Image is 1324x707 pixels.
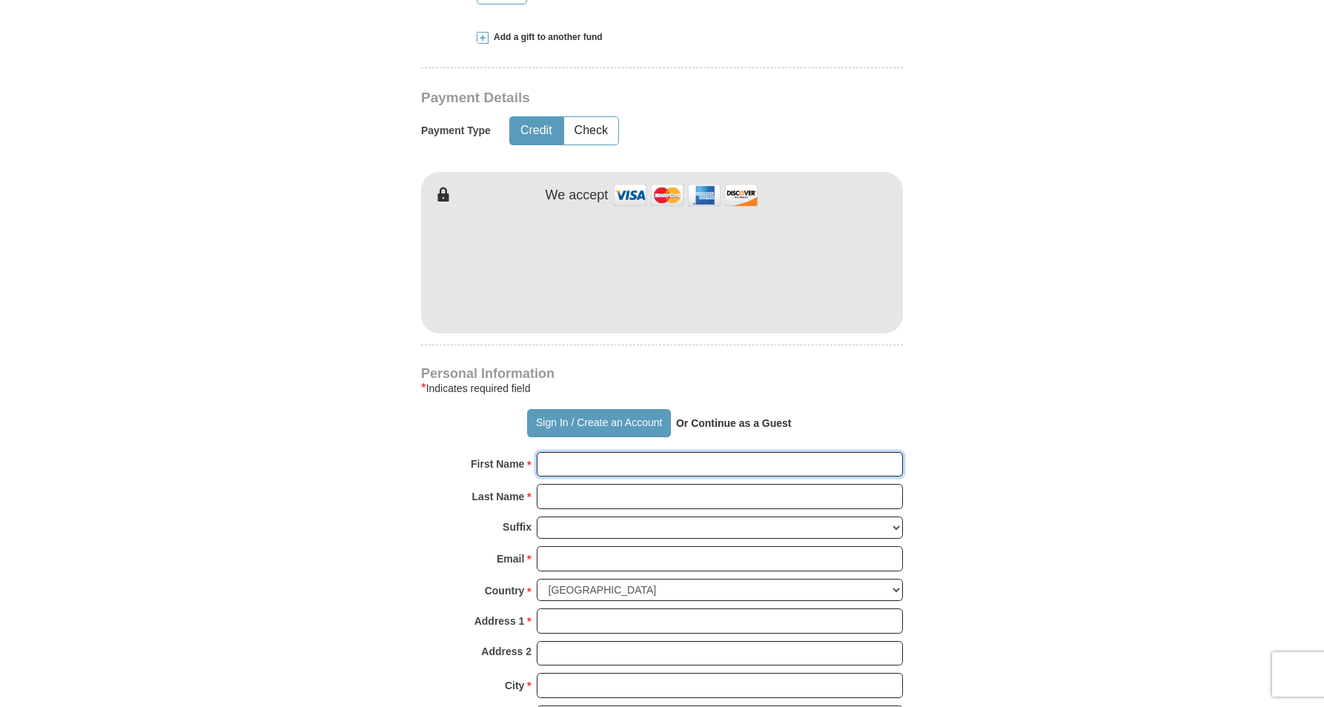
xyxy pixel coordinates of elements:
button: Check [564,117,618,145]
strong: City [505,675,524,696]
span: Add a gift to another fund [489,31,603,44]
strong: Email [497,548,524,569]
button: Credit [510,117,563,145]
button: Sign In / Create an Account [527,409,670,437]
h4: Personal Information [421,368,903,379]
h5: Payment Type [421,125,491,137]
h4: We accept [546,187,609,204]
strong: Address 1 [474,611,525,631]
strong: First Name [471,454,524,474]
strong: Last Name [472,486,525,507]
div: Indicates required field [421,379,903,397]
strong: Or Continue as a Guest [676,417,792,429]
img: credit cards accepted [612,179,760,211]
strong: Country [485,580,525,601]
strong: Address 2 [481,641,532,662]
strong: Suffix [503,517,532,537]
h3: Payment Details [421,90,799,107]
